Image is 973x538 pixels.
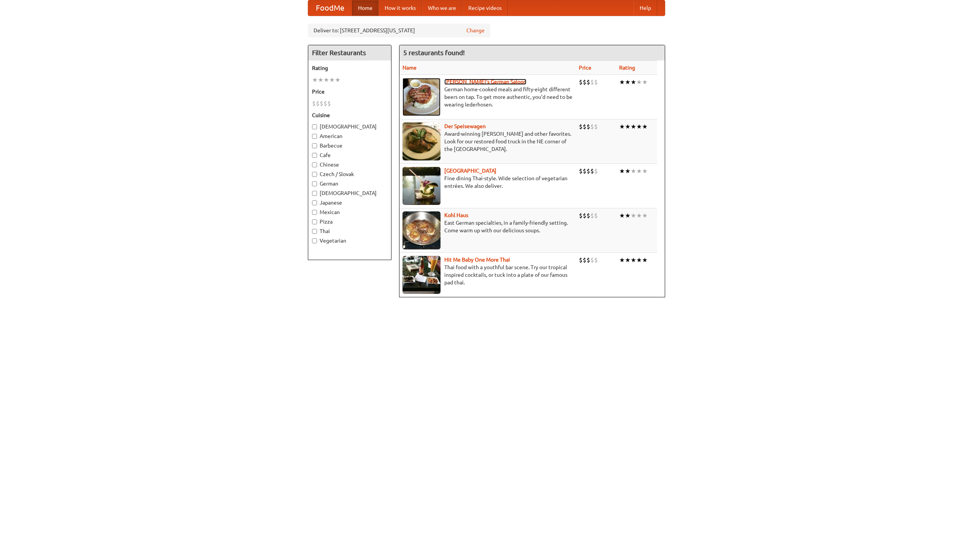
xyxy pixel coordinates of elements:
li: $ [320,99,323,108]
li: ★ [631,78,636,86]
li: ★ [631,167,636,175]
li: $ [590,211,594,220]
a: How it works [379,0,422,16]
a: Recipe videos [462,0,508,16]
a: Who we are [422,0,462,16]
li: $ [590,256,594,264]
li: ★ [642,78,648,86]
li: ★ [323,76,329,84]
a: Name [403,65,417,71]
li: $ [583,211,586,220]
h5: Price [312,88,387,95]
li: ★ [642,256,648,264]
a: Rating [619,65,635,71]
a: Change [466,27,485,34]
input: Pizza [312,219,317,224]
input: Japanese [312,200,317,205]
li: $ [579,78,583,86]
div: Deliver to: [STREET_ADDRESS][US_STATE] [308,24,490,37]
input: Cafe [312,153,317,158]
a: Kohl Haus [444,212,468,218]
input: Thai [312,229,317,234]
a: Price [579,65,591,71]
li: ★ [631,256,636,264]
a: Der Speisewagen [444,123,486,129]
input: [DEMOGRAPHIC_DATA] [312,124,317,129]
li: $ [590,167,594,175]
label: Thai [312,227,387,235]
h5: Cuisine [312,111,387,119]
p: East German specialties, in a family-friendly setting. Come warm up with our delicious soups. [403,219,573,234]
a: Hit Me Baby One More Thai [444,257,510,263]
li: $ [323,99,327,108]
label: Czech / Slovak [312,170,387,178]
li: $ [579,211,583,220]
input: German [312,181,317,186]
li: $ [586,167,590,175]
li: ★ [631,211,636,220]
img: satay.jpg [403,167,441,205]
label: Barbecue [312,142,387,149]
label: [DEMOGRAPHIC_DATA] [312,189,387,197]
a: [GEOGRAPHIC_DATA] [444,168,496,174]
label: Mexican [312,208,387,216]
li: ★ [619,211,625,220]
li: $ [583,256,586,264]
li: ★ [625,167,631,175]
p: Fine dining Thai-style. Wide selection of vegetarian entrées. We also deliver. [403,175,573,190]
input: Barbecue [312,143,317,148]
li: $ [579,167,583,175]
li: $ [583,167,586,175]
li: ★ [636,167,642,175]
img: esthers.jpg [403,78,441,116]
li: $ [586,78,590,86]
li: ★ [631,122,636,131]
img: babythai.jpg [403,256,441,294]
li: ★ [312,76,318,84]
a: Home [352,0,379,16]
li: ★ [619,167,625,175]
li: $ [590,122,594,131]
label: Chinese [312,161,387,168]
p: Thai food with a youthful bar scene. Try our tropical inspired cocktails, or tuck into a plate of... [403,263,573,286]
li: ★ [636,122,642,131]
li: ★ [636,211,642,220]
label: [DEMOGRAPHIC_DATA] [312,123,387,130]
label: American [312,132,387,140]
label: Pizza [312,218,387,225]
li: ★ [625,211,631,220]
li: $ [586,211,590,220]
li: $ [594,167,598,175]
label: Japanese [312,199,387,206]
li: ★ [642,167,648,175]
li: $ [579,122,583,131]
li: $ [327,99,331,108]
a: Help [634,0,657,16]
a: [PERSON_NAME]'s German Saloon [444,79,526,85]
li: ★ [636,78,642,86]
label: German [312,180,387,187]
li: ★ [625,122,631,131]
input: American [312,134,317,139]
li: ★ [636,256,642,264]
p: Award-winning [PERSON_NAME] and other favorites. Look for our restored food truck in the NE corne... [403,130,573,153]
a: FoodMe [308,0,352,16]
li: ★ [335,76,341,84]
li: $ [590,78,594,86]
input: [DEMOGRAPHIC_DATA] [312,191,317,196]
li: ★ [642,122,648,131]
h5: Rating [312,64,387,72]
input: Chinese [312,162,317,167]
li: ★ [318,76,323,84]
li: $ [594,78,598,86]
input: Mexican [312,210,317,215]
li: ★ [329,76,335,84]
li: $ [579,256,583,264]
li: $ [583,122,586,131]
li: ★ [642,211,648,220]
li: ★ [619,78,625,86]
p: German home-cooked meals and fifty-eight different beers on tap. To get more authentic, you'd nee... [403,86,573,108]
li: ★ [619,122,625,131]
